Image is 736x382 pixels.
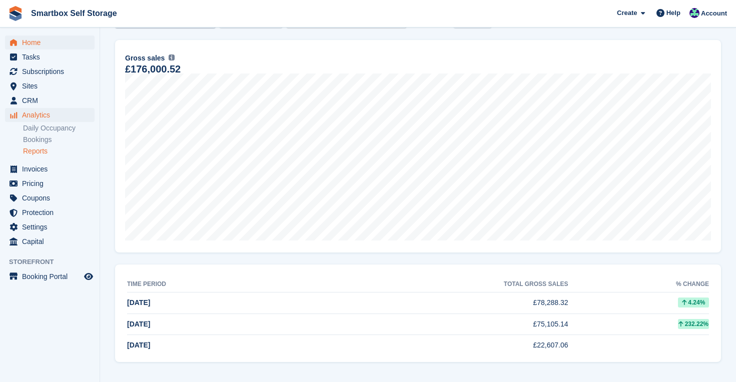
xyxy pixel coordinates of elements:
img: icon-info-grey-7440780725fd019a000dd9b08b2336e03edf1995a4989e88bcd33f0948082b44.svg [169,54,175,60]
a: menu [5,162,95,176]
img: Roger Canham [689,8,699,18]
span: Subscriptions [22,64,82,78]
span: Tasks [22,50,82,64]
span: Storefront [9,257,100,267]
a: menu [5,205,95,219]
div: 232.22% [678,319,709,329]
th: % change [568,276,709,292]
img: stora-icon-8386f47178a22dfd0bd8f6a31ec36ba5ce8667c1dd55bd0f319d3a0aa187defe.svg [8,6,23,21]
a: menu [5,234,95,248]
span: [DATE] [127,298,150,306]
span: Analytics [22,108,82,122]
a: menu [5,108,95,122]
a: menu [5,64,95,78]
a: Reports [23,146,95,156]
a: Bookings [23,135,95,144]
a: Smartbox Self Storage [27,5,121,21]
span: Gross sales [125,53,165,63]
span: Home [22,35,82,49]
a: Preview store [83,270,95,282]
a: menu [5,35,95,49]
td: £75,105.14 [294,313,568,335]
div: £176,000.52 [125,65,181,73]
span: Settings [22,220,82,234]
th: Time period [127,276,294,292]
span: [DATE] [127,341,150,349]
a: menu [5,269,95,283]
span: Help [666,8,680,18]
a: menu [5,220,95,234]
a: menu [5,79,95,93]
span: Pricing [22,176,82,190]
span: Create [617,8,637,18]
span: Invoices [22,162,82,176]
span: Capital [22,234,82,248]
a: menu [5,93,95,107]
a: Daily Occupancy [23,123,95,133]
a: menu [5,191,95,205]
th: Total gross sales [294,276,568,292]
td: £22,607.06 [294,335,568,356]
td: £78,288.32 [294,292,568,314]
a: menu [5,50,95,64]
span: Account [701,8,727,18]
span: [DATE] [127,320,150,328]
span: CRM [22,93,82,107]
span: Booking Portal [22,269,82,283]
span: Sites [22,79,82,93]
span: Coupons [22,191,82,205]
a: menu [5,176,95,190]
div: 4.24% [678,297,709,307]
span: Protection [22,205,82,219]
